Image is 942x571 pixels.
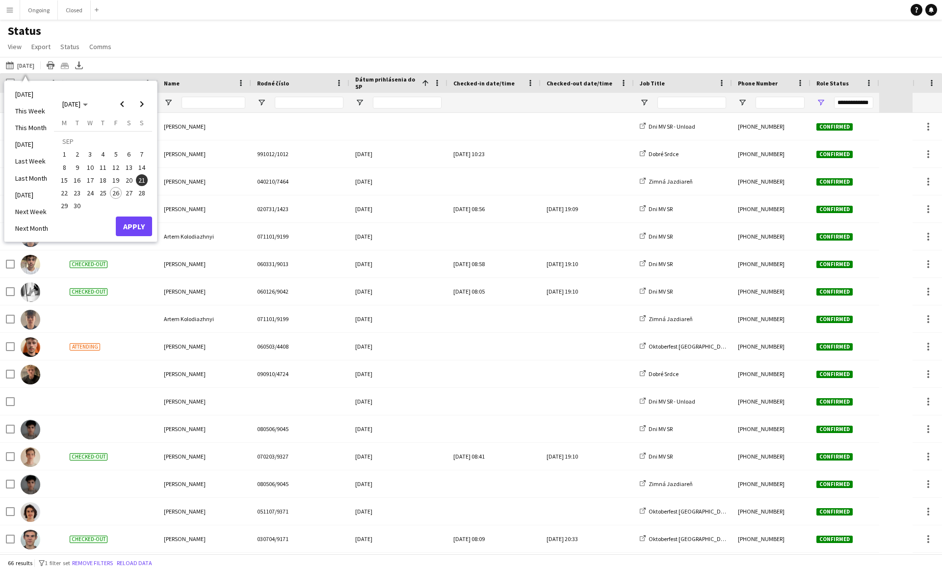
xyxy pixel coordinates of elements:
button: 02-09-2025 [71,148,83,161]
span: [DATE] [355,260,372,268]
img: Matej Kováč [21,475,40,494]
a: Oktoberfest [GEOGRAPHIC_DATA] [640,343,733,350]
span: 2 [72,149,83,161]
span: 991012/1012 [257,150,288,158]
span: T [101,118,105,127]
span: [PERSON_NAME] [164,288,206,295]
span: [PERSON_NAME] [164,123,206,130]
span: Dátum prihlásenia do SP [355,76,418,90]
span: [PERSON_NAME] [164,150,206,158]
span: Dni MV SR [649,425,673,433]
app-action-btn: Print [45,59,56,71]
span: 19 [110,174,122,186]
a: Dni MV SR [640,233,673,240]
li: Next Month [9,220,54,237]
div: [PHONE_NUMBER] [732,470,811,497]
span: 28 [136,187,148,199]
div: [DATE] 19:10 [547,250,628,277]
button: 01-09-2025 [58,148,71,161]
span: [PERSON_NAME] [164,508,206,515]
span: Oktoberfest [GEOGRAPHIC_DATA] [649,508,733,515]
span: Confirmed [816,371,853,378]
button: 10-09-2025 [84,161,97,174]
span: Confirmed [816,398,853,406]
span: Status [60,42,79,51]
span: Confirmed [816,343,853,351]
div: [PHONE_NUMBER] [732,305,811,332]
div: [PHONE_NUMBER] [732,333,811,360]
input: Rodné číslo Filter Input [275,97,343,109]
span: 17 [84,174,96,186]
span: [DATE] [62,100,80,109]
div: [DATE] 20:33 [547,525,628,552]
span: 3 [84,149,96,161]
li: Next Week [9,203,54,220]
span: Confirmed [816,123,853,131]
span: 12 [110,162,122,173]
span: 25 [97,187,109,199]
button: 24-09-2025 [84,187,97,199]
div: [PHONE_NUMBER] [732,140,811,167]
span: 020731/1423 [257,205,288,213]
a: Dni MV SR - Unload [640,398,695,405]
span: Role Status [816,80,849,87]
span: Dni MV SR [649,453,673,460]
span: 11 [97,162,109,173]
a: Dni MV SR [640,205,673,213]
span: [PERSON_NAME] [164,398,206,405]
span: Confirmed [816,453,853,461]
span: Dni MV SR [649,205,673,213]
a: Dni MV SR [640,260,673,268]
span: Checked-out [70,288,107,296]
span: Dni MV SR [649,233,673,240]
span: 4 [97,149,109,161]
span: [DATE] [355,453,372,460]
img: Lukáš Koleják [21,337,40,357]
button: Next month [132,94,152,114]
img: Mykhailo Dupyn [21,502,40,522]
button: Apply [116,217,152,236]
a: Dni MV SR [640,453,673,460]
span: Job Title [640,80,665,87]
span: F [114,118,118,127]
div: [PHONE_NUMBER] [732,443,811,470]
img: Miroslav Ossipov [21,530,40,549]
div: [DATE] 08:58 [453,250,535,277]
span: Dobré Srdce [649,150,679,158]
span: [DATE] [355,205,372,213]
button: 17-09-2025 [84,174,97,187]
span: Confirmed [816,316,853,323]
span: 15 [58,174,70,186]
span: M [62,118,67,127]
div: [PHONE_NUMBER] [732,278,811,305]
input: Phone Number Filter Input [756,97,805,109]
button: 28-09-2025 [135,187,148,199]
span: [DATE] [355,315,372,323]
span: 051107/9371 [257,508,288,515]
span: [DATE] [355,370,372,378]
div: [PHONE_NUMBER] [732,525,811,552]
div: [DATE] 10:23 [453,140,535,167]
span: [DATE] [355,150,372,158]
div: [PHONE_NUMBER] [732,195,811,222]
span: [DATE] [355,535,372,543]
span: 071101/9199 [257,315,288,323]
span: Phone Number [738,80,778,87]
a: Oktoberfest [GEOGRAPHIC_DATA] [640,535,733,543]
span: 18 [97,174,109,186]
span: Dni MV SR [649,260,673,268]
div: [DATE] 19:10 [547,443,628,470]
div: [DATE] 08:56 [453,195,535,222]
span: [DATE] [355,425,372,433]
span: S [140,118,144,127]
button: 19-09-2025 [109,174,122,187]
span: [PERSON_NAME] [164,178,206,185]
li: This Month [9,119,54,136]
span: 23 [72,187,83,199]
a: Oktoberfest [GEOGRAPHIC_DATA] [640,508,733,515]
button: 08-09-2025 [58,161,71,174]
span: 29 [58,200,70,212]
span: [DATE] [355,288,372,295]
span: Dobré Srdce [649,370,679,378]
span: 060503/4408 [257,343,288,350]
